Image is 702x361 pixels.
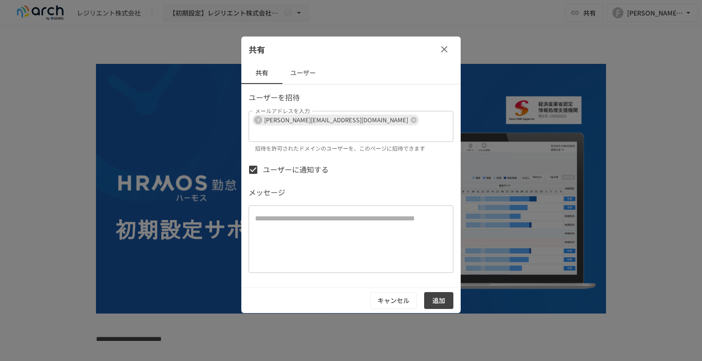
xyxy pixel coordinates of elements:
span: ユーザーに通知する [263,164,329,176]
div: 共有 [241,37,461,62]
p: ユーザーを招待 [249,92,453,104]
button: 共有 [241,62,282,84]
span: [PERSON_NAME][EMAIL_ADDRESS][DOMAIN_NAME] [261,115,412,125]
button: キャンセル [370,292,417,309]
div: Y [254,116,262,124]
button: 追加 [424,292,453,309]
p: 招待を許可されたドメインのユーザーを、このページに招待できます [255,144,447,153]
label: メールアドレスを入力 [255,107,310,115]
button: ユーザー [282,62,324,84]
p: メッセージ [249,187,453,199]
div: Y[PERSON_NAME][EMAIL_ADDRESS][DOMAIN_NAME] [252,115,419,126]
